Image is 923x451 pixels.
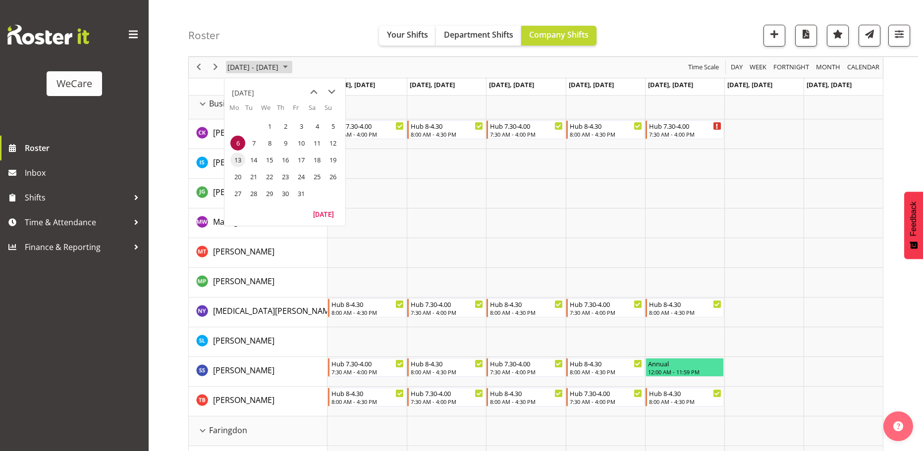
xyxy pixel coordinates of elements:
div: Hub 8-4.30 [331,388,404,398]
div: Nikita Yates"s event - Hub 8-4.30 Begin From Wednesday, October 8, 2025 at 8:00:00 AM GMT+13:00 E... [487,299,565,317]
td: Isabel Simcox resource [189,149,327,179]
div: Savita Savita"s event - Hub 7.30-4.00 Begin From Wednesday, October 8, 2025 at 7:30:00 AM GMT+13:... [487,358,565,377]
div: Savita Savita"s event - Hub 8-4.30 Begin From Tuesday, October 7, 2025 at 8:00:00 AM GMT+13:00 En... [407,358,486,377]
td: Millie Pumphrey resource [189,268,327,298]
div: Nikita Yates"s event - Hub 8-4.30 Begin From Monday, October 6, 2025 at 8:00:00 AM GMT+13:00 Ends... [328,299,406,317]
div: Chloe Kim"s event - Hub 7.30-4.00 Begin From Wednesday, October 8, 2025 at 7:30:00 AM GMT+13:00 E... [487,120,565,139]
div: 8:00 AM - 4:30 PM [570,368,642,376]
button: Fortnight [772,61,811,74]
a: [PERSON_NAME] [213,246,274,257]
td: Savita Savita resource [189,357,327,387]
div: Hub 7.30-4.00 [411,388,483,398]
div: Hub 8-4.30 [570,121,642,131]
div: Savita Savita"s event - Hub 8-4.30 Begin From Thursday, October 9, 2025 at 8:00:00 AM GMT+13:00 E... [566,358,645,377]
span: Saturday, October 18, 2025 [310,152,325,167]
div: Hub 8-4.30 [411,358,483,368]
div: 7:30 AM - 4:00 PM [490,368,562,376]
td: Sarah Lamont resource [189,327,327,357]
div: Hub 8-4.30 [649,299,721,309]
div: Nikita Yates"s event - Hub 7.30-4.00 Begin From Tuesday, October 7, 2025 at 7:30:00 AM GMT+13:00 ... [407,299,486,317]
span: [DATE], [DATE] [330,80,375,89]
th: Su [325,103,340,118]
a: [PERSON_NAME] [213,186,274,198]
span: Monday, October 20, 2025 [230,169,245,184]
td: Management We Care resource [189,208,327,238]
div: 8:00 AM - 4:30 PM [649,308,721,316]
span: Feedback [909,201,918,236]
a: [PERSON_NAME] [213,364,274,376]
div: Savita Savita"s event - Annual Begin From Friday, October 10, 2025 at 12:00:00 AM GMT+13:00 Ends ... [646,358,724,377]
span: [PERSON_NAME] [213,187,274,198]
span: Wednesday, October 1, 2025 [262,119,277,134]
span: Friday, October 17, 2025 [294,152,309,167]
span: Business Support Office [209,98,299,109]
button: Add a new shift [763,25,785,47]
span: Saturday, October 4, 2025 [310,119,325,134]
div: Hub 7.30-4.00 [570,299,642,309]
span: [PERSON_NAME] [213,127,274,138]
span: Tuesday, October 28, 2025 [246,186,261,201]
span: Time Scale [687,61,720,74]
span: Friday, October 31, 2025 [294,186,309,201]
button: Company Shifts [521,26,597,46]
th: We [261,103,277,118]
span: calendar [846,61,880,74]
td: Faringdon resource [189,416,327,446]
span: Sunday, October 12, 2025 [326,136,340,150]
div: 7:30 AM - 4:00 PM [331,368,404,376]
a: [PERSON_NAME] [213,156,274,168]
div: Chloe Kim"s event - Hub 8-4.30 Begin From Thursday, October 9, 2025 at 8:00:00 AM GMT+13:00 Ends ... [566,120,645,139]
div: next period [207,57,224,78]
button: previous month [305,83,323,101]
div: 12:00 AM - 11:59 PM [648,368,721,376]
span: Tuesday, October 14, 2025 [246,152,261,167]
span: Friday, October 10, 2025 [294,136,309,150]
span: [DATE], [DATE] [727,80,772,89]
a: [PERSON_NAME] [213,127,274,139]
span: Friday, October 3, 2025 [294,119,309,134]
div: 7:30 AM - 4:00 PM [490,130,562,138]
div: title [232,83,254,103]
div: Hub 7.30-4.00 [331,121,404,131]
span: [DATE], [DATE] [569,80,614,89]
span: [PERSON_NAME] [213,276,274,287]
span: Fortnight [772,61,810,74]
span: Finance & Reporting [25,240,129,254]
th: Tu [245,103,261,118]
td: Monday, October 6, 2025 [229,135,245,151]
th: Th [277,103,293,118]
div: Hub 8-4.30 [649,388,721,398]
span: Shifts [25,190,129,205]
button: Today [307,207,340,221]
span: Sunday, October 26, 2025 [326,169,340,184]
span: [DATE], [DATE] [648,80,693,89]
td: Chloe Kim resource [189,119,327,149]
button: Timeline Week [748,61,768,74]
span: Wednesday, October 29, 2025 [262,186,277,201]
span: Wednesday, October 15, 2025 [262,152,277,167]
td: Janine Grundler resource [189,179,327,208]
button: Feedback - Show survey [904,192,923,259]
span: Day [730,61,744,74]
div: 7:30 AM - 4:00 PM [649,130,721,138]
button: Previous [192,61,206,74]
span: Management We Care [213,216,296,227]
span: Company Shifts [529,29,589,40]
div: October 06 - 12, 2025 [224,57,294,78]
div: 8:00 AM - 4:30 PM [411,368,483,376]
span: Inbox [25,165,144,180]
div: Hub 8-4.30 [490,299,562,309]
a: [PERSON_NAME] [213,394,274,406]
div: 8:00 AM - 4:30 PM [331,398,404,405]
div: 7:30 AM - 4:00 PM [411,308,483,316]
div: previous period [190,57,207,78]
a: [MEDICAL_DATA][PERSON_NAME] [213,305,336,317]
span: Saturday, October 25, 2025 [310,169,325,184]
div: 8:00 AM - 4:30 PM [490,308,562,316]
button: Highlight an important date within the roster. [827,25,849,47]
span: [DATE], [DATE] [410,80,455,89]
div: 8:00 AM - 4:30 PM [411,130,483,138]
th: Mo [229,103,245,118]
span: Time & Attendance [25,215,129,230]
span: Your Shifts [387,29,428,40]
